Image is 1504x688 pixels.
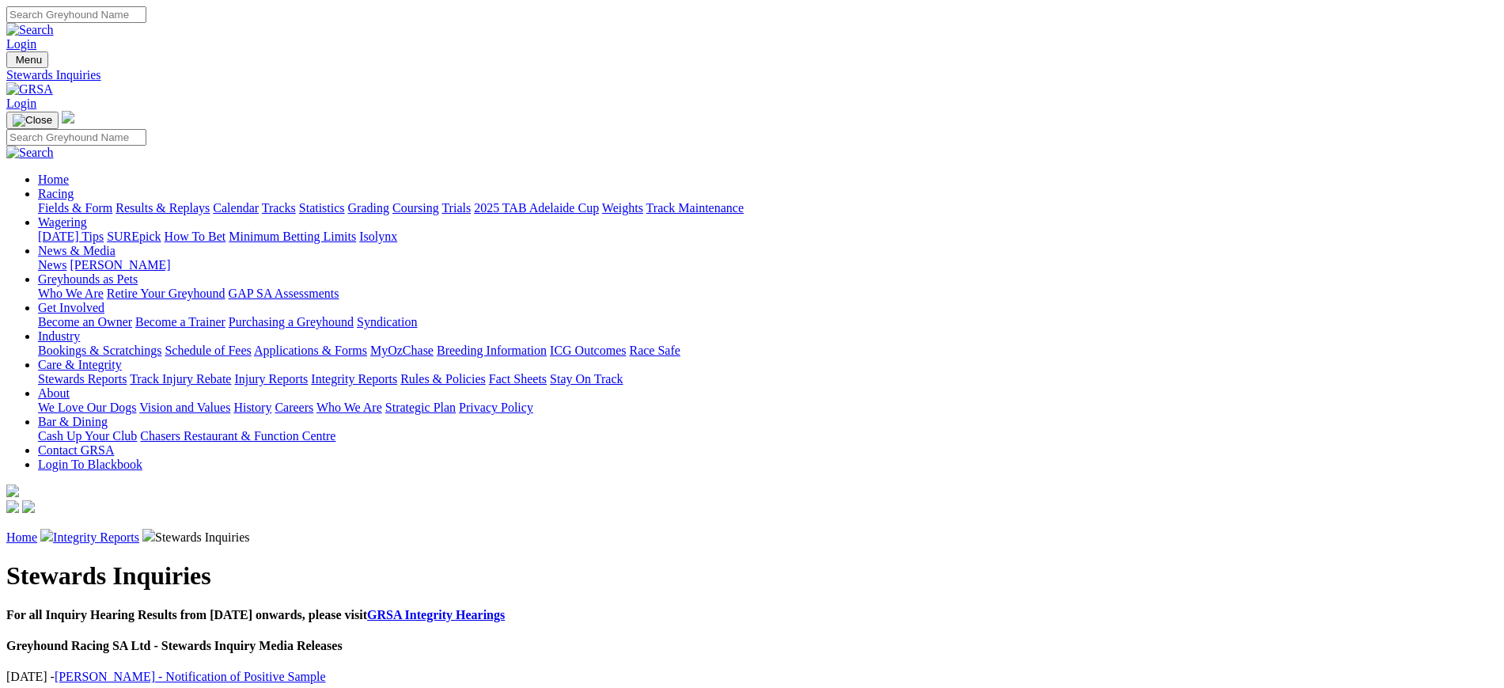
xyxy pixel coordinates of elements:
[40,529,53,542] img: chevron-right.svg
[459,401,533,414] a: Privacy Policy
[6,51,48,68] button: Toggle navigation
[38,244,116,257] a: News & Media
[299,201,345,215] a: Statistics
[38,315,132,329] a: Become an Owner
[6,670,1498,684] p: [DATE] -
[6,82,53,97] img: GRSA
[130,372,231,386] a: Track Injury Rebate
[38,372,127,386] a: Stewards Reports
[6,485,19,497] img: logo-grsa-white.png
[38,415,108,428] a: Bar & Dining
[165,230,226,243] a: How To Bet
[6,23,54,37] img: Search
[140,429,335,443] a: Chasers Restaurant & Function Centre
[38,173,69,186] a: Home
[229,287,339,300] a: GAP SA Assessments
[38,329,80,343] a: Industry
[38,372,1498,386] div: Care & Integrity
[357,315,417,329] a: Syndication
[38,344,161,357] a: Bookings & Scratchings
[392,201,439,215] a: Coursing
[359,230,397,243] a: Isolynx
[233,401,271,414] a: History
[38,301,104,314] a: Get Involved
[367,608,505,621] a: GRSA Integrity Hearings
[6,530,37,544] a: Home
[55,670,326,683] a: [PERSON_NAME] - Notification of Positive Sample
[437,344,547,357] a: Breeding Information
[38,287,104,300] a: Who We Are
[38,358,122,371] a: Care & Integrity
[38,315,1498,329] div: Get Involved
[6,561,1498,591] h1: Stewards Inquiries
[6,37,36,51] a: Login
[6,6,146,23] input: Search
[70,258,170,272] a: [PERSON_NAME]
[22,500,35,513] img: twitter.svg
[629,344,680,357] a: Race Safe
[275,401,313,414] a: Careers
[234,372,308,386] a: Injury Reports
[13,114,52,127] img: Close
[550,372,623,386] a: Stay On Track
[6,500,19,513] img: facebook.svg
[6,608,505,621] b: For all Inquiry Hearing Results from [DATE] onwards, please visit
[38,287,1498,301] div: Greyhounds as Pets
[400,372,486,386] a: Rules & Policies
[489,372,547,386] a: Fact Sheets
[38,429,137,443] a: Cash Up Your Club
[38,258,1498,272] div: News & Media
[116,201,210,215] a: Results & Replays
[316,401,382,414] a: Who We Are
[139,401,230,414] a: Vision and Values
[38,401,136,414] a: We Love Our Dogs
[474,201,599,215] a: 2025 TAB Adelaide Cup
[38,230,1498,244] div: Wagering
[229,315,354,329] a: Purchasing a Greyhound
[107,230,161,243] a: SUREpick
[38,215,87,229] a: Wagering
[6,639,1498,653] h4: Greyhound Racing SA Ltd - Stewards Inquiry Media Releases
[6,146,54,160] img: Search
[142,529,155,542] img: chevron-right.svg
[38,187,74,200] a: Racing
[107,287,225,300] a: Retire Your Greyhound
[254,344,367,357] a: Applications & Forms
[38,401,1498,415] div: About
[16,54,42,66] span: Menu
[441,201,471,215] a: Trials
[53,530,139,544] a: Integrity Reports
[602,201,643,215] a: Weights
[38,201,1498,215] div: Racing
[6,112,59,129] button: Toggle navigation
[38,230,104,243] a: [DATE] Tips
[62,111,74,124] img: logo-grsa-white.png
[6,97,36,110] a: Login
[135,315,225,329] a: Become a Trainer
[262,201,296,215] a: Tracks
[38,272,138,286] a: Greyhounds as Pets
[38,443,114,457] a: Contact GRSA
[370,344,434,357] a: MyOzChase
[38,201,112,215] a: Fields & Form
[646,201,744,215] a: Track Maintenance
[38,458,142,471] a: Login To Blackbook
[385,401,456,414] a: Strategic Plan
[38,429,1498,443] div: Bar & Dining
[38,344,1498,358] div: Industry
[311,372,397,386] a: Integrity Reports
[6,529,1498,545] p: Stewards Inquiries
[38,258,66,272] a: News
[38,386,70,400] a: About
[229,230,356,243] a: Minimum Betting Limits
[6,129,146,146] input: Search
[6,68,1498,82] a: Stewards Inquiries
[550,344,626,357] a: ICG Outcomes
[165,344,251,357] a: Schedule of Fees
[213,201,259,215] a: Calendar
[348,201,389,215] a: Grading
